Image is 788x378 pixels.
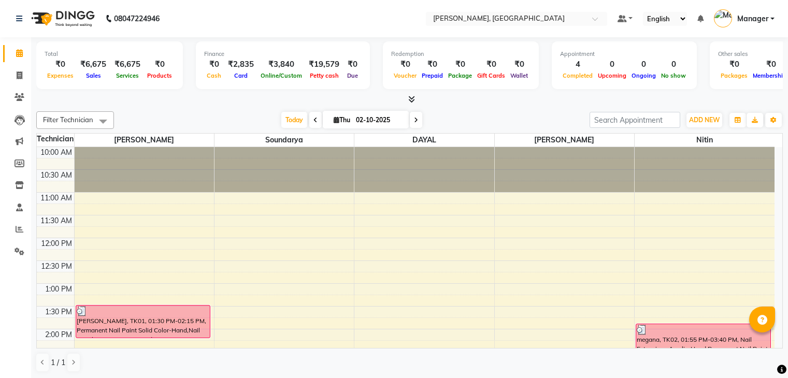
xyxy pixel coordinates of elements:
[744,337,778,368] iframe: chat widget
[475,72,508,79] span: Gift Cards
[658,72,689,79] span: No show
[305,59,343,70] div: ₹19,579
[354,134,494,147] span: DAYAL
[26,4,97,33] img: logo
[110,59,145,70] div: ₹6,675
[75,134,214,147] span: [PERSON_NAME]
[83,72,104,79] span: Sales
[391,50,531,59] div: Redemption
[391,59,419,70] div: ₹0
[204,50,362,59] div: Finance
[331,116,353,124] span: Thu
[590,112,680,128] input: Search Appointment
[224,59,258,70] div: ₹2,835
[343,59,362,70] div: ₹0
[38,147,74,158] div: 10:00 AM
[45,59,76,70] div: ₹0
[281,112,307,128] span: Today
[419,72,446,79] span: Prepaid
[43,307,74,317] div: 1:30 PM
[204,72,224,79] span: Cash
[635,134,775,147] span: Nitin
[43,284,74,295] div: 1:00 PM
[258,72,305,79] span: Online/Custom
[113,72,141,79] span: Services
[595,72,629,79] span: Upcoming
[38,170,74,181] div: 10:30 AM
[39,261,74,272] div: 12:30 PM
[718,59,750,70] div: ₹0
[508,59,531,70] div: ₹0
[391,72,419,79] span: Voucher
[76,306,210,338] div: [PERSON_NAME], TK01, 01:30 PM-02:15 PM, Permanent Nail Paint Solid Color-Hand,Nail Art Glitter Pe...
[114,4,160,33] b: 08047224946
[232,72,250,79] span: Card
[686,113,722,127] button: ADD NEW
[495,134,634,147] span: [PERSON_NAME]
[38,193,74,203] div: 11:00 AM
[43,329,74,340] div: 2:00 PM
[560,72,595,79] span: Completed
[560,59,595,70] div: 4
[658,59,689,70] div: 0
[446,72,475,79] span: Package
[145,72,175,79] span: Products
[560,50,689,59] div: Appointment
[737,13,768,24] span: Manager
[39,238,74,249] div: 12:00 PM
[718,72,750,79] span: Packages
[258,59,305,70] div: ₹3,840
[419,59,446,70] div: ₹0
[307,72,341,79] span: Petty cash
[629,59,658,70] div: 0
[689,116,720,124] span: ADD NEW
[629,72,658,79] span: Ongoing
[204,59,224,70] div: ₹0
[38,215,74,226] div: 11:30 AM
[45,50,175,59] div: Total
[595,59,629,70] div: 0
[508,72,531,79] span: Wallet
[475,59,508,70] div: ₹0
[446,59,475,70] div: ₹0
[37,134,74,144] div: Technician
[76,59,110,70] div: ₹6,675
[714,9,732,27] img: Manager
[353,112,405,128] input: 2025-10-02
[145,59,175,70] div: ₹0
[51,357,65,368] span: 1 / 1
[45,72,76,79] span: Expenses
[345,72,361,79] span: Due
[43,115,93,124] span: Filter Technician
[214,134,354,147] span: Soundarya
